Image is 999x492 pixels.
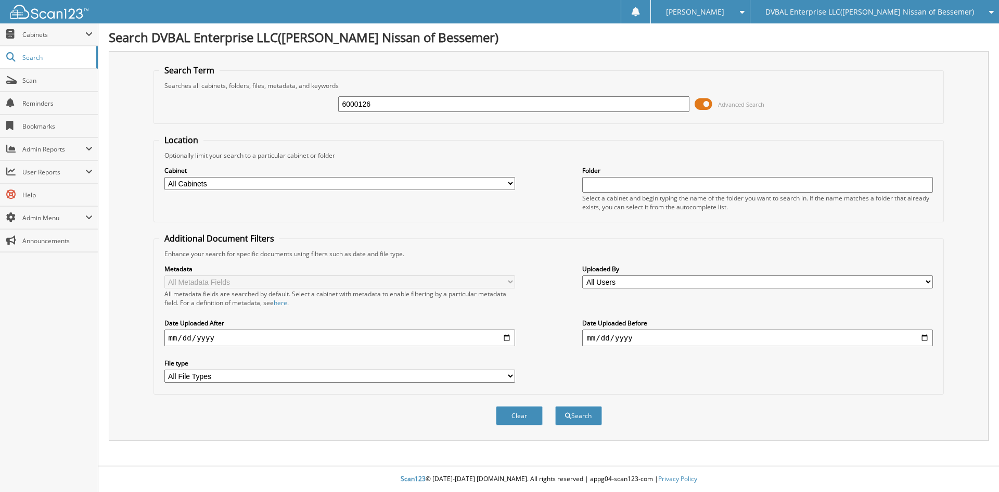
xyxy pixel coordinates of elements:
[159,134,203,146] legend: Location
[164,319,515,327] label: Date Uploaded After
[718,100,764,108] span: Advanced Search
[22,191,93,199] span: Help
[947,442,999,492] iframe: Chat Widget
[22,99,93,108] span: Reminders
[496,406,543,425] button: Clear
[582,194,933,211] div: Select a cabinet and begin typing the name of the folder you want to search in. If the name match...
[22,30,85,39] span: Cabinets
[159,81,939,90] div: Searches all cabinets, folders, files, metadata, and keywords
[164,166,515,175] label: Cabinet
[109,29,989,46] h1: Search DVBAL Enterprise LLC([PERSON_NAME] Nissan of Bessemer)
[159,151,939,160] div: Optionally limit your search to a particular cabinet or folder
[164,330,515,346] input: start
[658,474,697,483] a: Privacy Policy
[555,406,602,425] button: Search
[22,213,85,222] span: Admin Menu
[22,236,93,245] span: Announcements
[22,168,85,176] span: User Reports
[666,9,724,15] span: [PERSON_NAME]
[22,76,93,85] span: Scan
[164,264,515,273] label: Metadata
[159,233,279,244] legend: Additional Document Filters
[159,65,220,76] legend: Search Term
[582,330,933,346] input: end
[582,319,933,327] label: Date Uploaded Before
[765,9,974,15] span: DVBAL Enterprise LLC([PERSON_NAME] Nissan of Bessemer)
[159,249,939,258] div: Enhance your search for specific documents using filters such as date and file type.
[10,5,88,19] img: scan123-logo-white.svg
[274,298,287,307] a: here
[582,166,933,175] label: Folder
[401,474,426,483] span: Scan123
[164,359,515,368] label: File type
[164,289,515,307] div: All metadata fields are searched by default. Select a cabinet with metadata to enable filtering b...
[22,122,93,131] span: Bookmarks
[22,53,91,62] span: Search
[582,264,933,273] label: Uploaded By
[22,145,85,154] span: Admin Reports
[98,466,999,492] div: © [DATE]-[DATE] [DOMAIN_NAME]. All rights reserved | appg04-scan123-com |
